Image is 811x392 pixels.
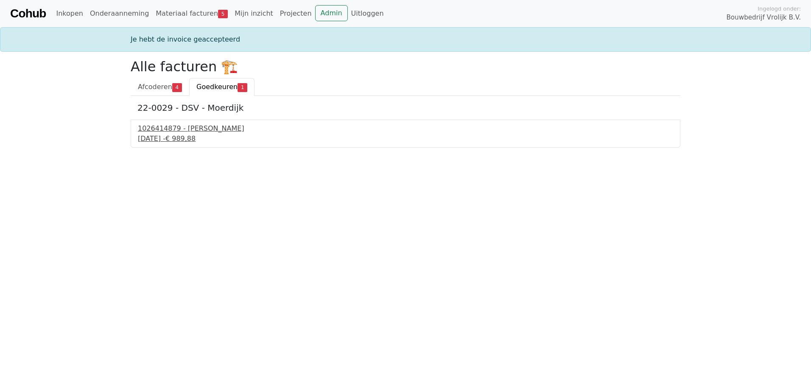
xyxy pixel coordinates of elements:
[165,134,196,143] span: € 989,88
[138,134,673,144] div: [DATE] -
[131,78,189,96] a: Afcoderen4
[348,5,387,22] a: Uitloggen
[87,5,152,22] a: Onderaanneming
[10,3,46,24] a: Cohub
[189,78,254,96] a: Goedkeuren1
[137,103,674,113] h5: 22-0029 - DSV - Moerdijk
[131,59,680,75] h2: Alle facturen 🏗️
[218,10,228,18] span: 5
[315,5,348,21] a: Admin
[726,13,801,22] span: Bouwbedrijf Vrolijk B.V.
[277,5,315,22] a: Projecten
[126,34,685,45] div: Je hebt de invoice geaccepteerd
[238,83,247,92] span: 1
[138,83,172,91] span: Afcoderen
[196,83,238,91] span: Goedkeuren
[758,5,801,13] span: Ingelogd onder:
[53,5,86,22] a: Inkopen
[152,5,231,22] a: Materiaal facturen5
[231,5,277,22] a: Mijn inzicht
[138,123,673,144] a: 1026414879 - [PERSON_NAME][DATE] -€ 989,88
[172,83,182,92] span: 4
[138,123,673,134] div: 1026414879 - [PERSON_NAME]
